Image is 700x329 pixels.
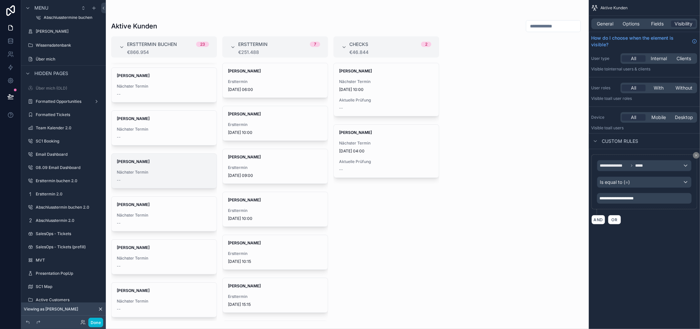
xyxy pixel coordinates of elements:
a: MVT [25,255,102,266]
div: €251.488 [238,50,320,55]
span: Ersttermin [228,208,323,213]
button: Done [88,318,103,327]
span: Viewing as [PERSON_NAME] [24,307,78,312]
span: Ersttermin [228,122,323,127]
span: Options [623,21,640,27]
span: -- [117,178,121,183]
a: Formatted Opportunities [25,96,102,107]
span: Aktuelle Prüfung [339,98,434,103]
span: All [631,114,636,121]
span: [DATE] 06:00 [228,87,323,92]
span: [DATE] 10:00 [228,130,323,135]
p: Visible to [591,96,697,101]
span: Aktuelle Prüfung [339,159,434,164]
span: -- [339,167,343,172]
span: Internal users & clients [608,66,651,71]
a: Active Customers [25,295,102,305]
button: AND [591,215,605,225]
div: 2 [425,42,427,47]
span: Ersttermin buchen [127,41,177,48]
a: Wissensdatenbank [25,40,102,51]
div: 7 [314,42,316,47]
span: Menu [34,5,48,11]
span: Hidden pages [34,70,68,77]
label: User type [591,56,618,61]
strong: [PERSON_NAME] [228,111,261,116]
span: OR [610,217,619,222]
span: With [654,85,664,91]
span: -- [117,92,121,97]
span: How do I choose when the element is visible? [591,35,689,48]
span: all users [608,125,624,130]
a: SalesOps - Tickets [25,228,102,239]
a: Abschlusstermine buchen [33,12,102,23]
label: Ersttermin buchen 2.0 [36,178,101,184]
span: [DATE] 10:00 [339,87,434,92]
a: [PERSON_NAME]Nächster Termin[DATE] 10:00Aktuelle Prüfung-- [333,63,439,116]
span: Mobile [652,114,666,121]
label: Device [591,115,618,120]
a: How do I choose when the element is visible? [591,35,697,48]
span: Aktive Kunden [601,5,628,11]
span: [DATE] 04:00 [339,148,434,154]
span: [DATE] 15:15 [228,302,323,307]
span: Nächster Termin [339,79,434,84]
a: 08.09 Email Dashboard [25,162,102,173]
span: -- [117,221,121,226]
label: SC1 Booking [36,139,101,144]
a: [PERSON_NAME]Nächster Termin-- [111,239,217,274]
a: Formatted Tickets [25,109,102,120]
strong: [PERSON_NAME] [117,202,150,207]
span: Ersttermin [228,251,323,256]
div: 23 [200,42,205,47]
span: Is equal to (=) [600,179,630,185]
label: 08.09 Email Dashboard [36,165,101,170]
a: [PERSON_NAME]Nächster Termin-- [111,67,217,103]
strong: [PERSON_NAME] [228,68,261,73]
a: [PERSON_NAME]Ersttermin[DATE] 10:00 [222,192,328,227]
span: [DATE] 09:00 [228,173,323,178]
span: Fields [651,21,664,27]
label: Active Customers [36,297,101,303]
a: Presentation PopUp [25,268,102,279]
a: Abschlusstermin 2.0 [25,215,102,226]
span: Without [676,85,693,91]
a: Team Kalender 2.0 [25,123,102,133]
span: Nächster Termin [117,299,211,304]
label: Email Dashboard [36,152,101,157]
strong: [PERSON_NAME] [117,159,150,164]
a: [PERSON_NAME]Nächster Termin-- [111,282,217,317]
span: [DATE] 10:00 [228,216,323,221]
div: €46.844 [349,50,431,55]
a: SalesOps - Tickets (prefill) [25,242,102,252]
span: -- [117,264,121,269]
span: Nächster Termin [117,256,211,261]
span: Nächster Termin [117,213,211,218]
label: Ersttermin 2.0 [36,191,101,197]
a: Über mich (OLD) [25,83,102,94]
label: Presentation PopUp [36,271,101,276]
span: -- [339,105,343,111]
label: Abschlusstermin 2.0 [36,218,101,223]
label: User roles [591,85,618,91]
span: [DATE] 10:15 [228,259,323,264]
strong: [PERSON_NAME] [117,288,150,293]
a: SC1 Booking [25,136,102,146]
strong: [PERSON_NAME] [339,68,372,73]
div: €866.954 [127,50,209,55]
strong: [PERSON_NAME] [228,197,261,202]
a: [PERSON_NAME]Ersttermin[DATE] 10:00 [222,106,328,141]
a: Email Dashboard [25,149,102,160]
label: MVT [36,258,101,263]
a: [PERSON_NAME]Nächster Termin[DATE] 04:00Aktuelle Prüfung-- [333,124,439,178]
span: Nächster Termin [117,170,211,175]
label: [PERSON_NAME] [36,29,101,34]
span: Ersttermin [228,165,323,170]
strong: [PERSON_NAME] [339,130,372,135]
a: [PERSON_NAME]Ersttermin[DATE] 09:00 [222,149,328,184]
a: Ersttermin 2.0 [25,189,102,199]
label: Formatted Opportunities [36,99,91,104]
label: Wissensdatenbank [36,43,101,48]
p: Visible to [591,66,697,72]
a: [PERSON_NAME] [25,26,102,37]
